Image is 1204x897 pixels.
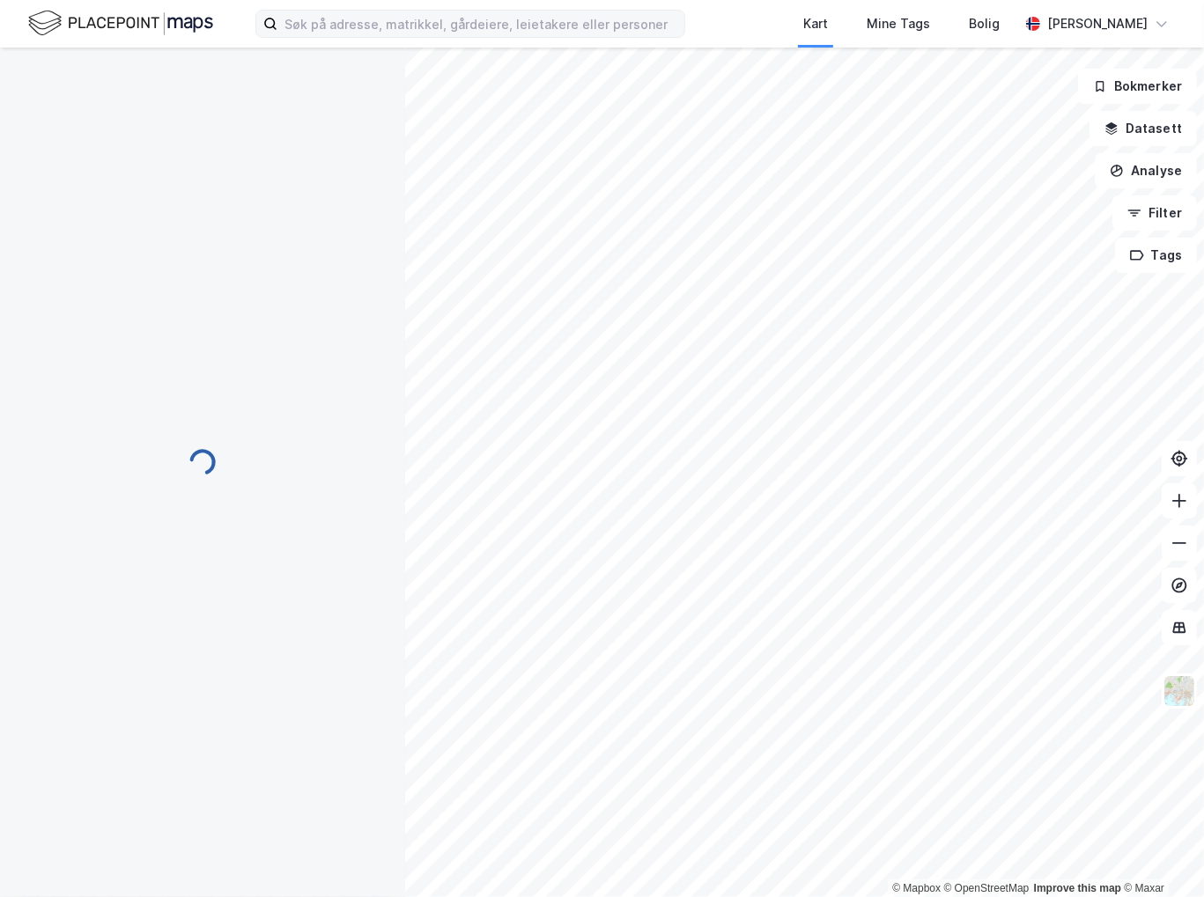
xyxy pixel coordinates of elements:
button: Datasett [1090,111,1197,146]
img: Z [1163,674,1196,708]
div: [PERSON_NAME] [1047,13,1148,34]
button: Filter [1112,195,1197,231]
a: Improve this map [1034,882,1121,894]
img: logo.f888ab2527a4732fd821a326f86c7f29.svg [28,8,213,39]
a: Mapbox [892,882,941,894]
button: Analyse [1095,153,1197,188]
div: Bolig [969,13,1000,34]
div: Kart [803,13,828,34]
input: Søk på adresse, matrikkel, gårdeiere, leietakere eller personer [277,11,684,37]
a: OpenStreetMap [944,882,1030,894]
iframe: Chat Widget [1116,812,1204,897]
img: spinner.a6d8c91a73a9ac5275cf975e30b51cfb.svg [188,448,217,476]
button: Tags [1115,238,1197,273]
div: Mine Tags [867,13,930,34]
button: Bokmerker [1078,69,1197,104]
